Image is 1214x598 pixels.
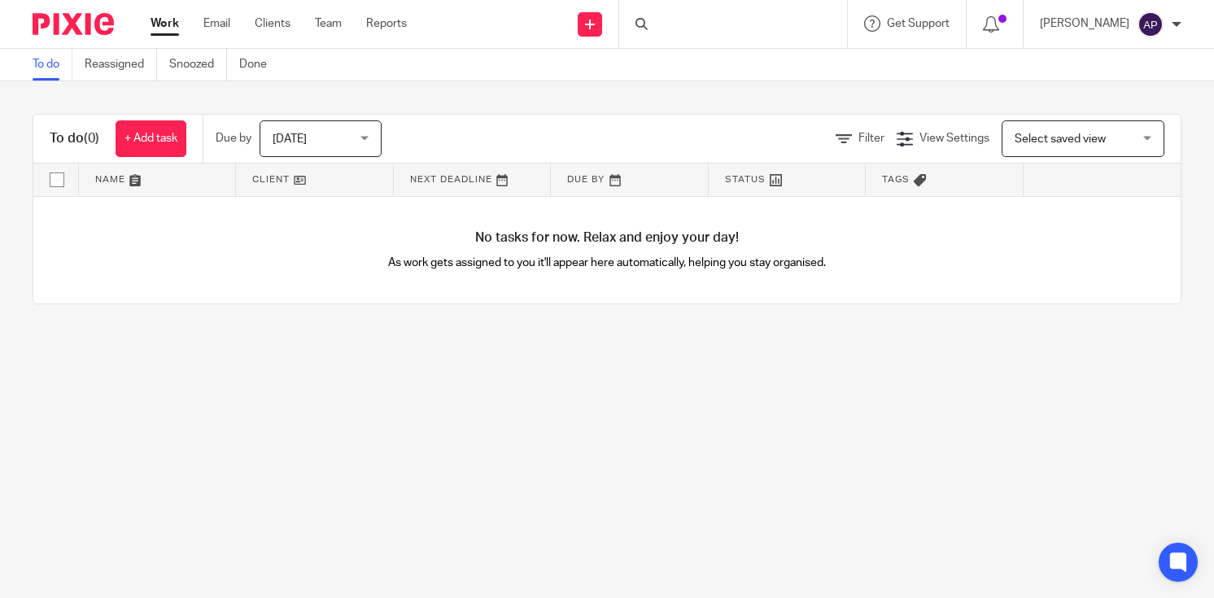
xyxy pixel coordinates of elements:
[887,18,950,29] span: Get Support
[366,15,407,32] a: Reports
[882,175,910,184] span: Tags
[273,133,307,145] span: [DATE]
[255,15,290,32] a: Clients
[33,49,72,81] a: To do
[1138,11,1164,37] img: svg%3E
[84,132,99,145] span: (0)
[919,133,989,144] span: View Settings
[33,229,1181,247] h4: No tasks for now. Relax and enjoy your day!
[321,255,894,271] p: As work gets assigned to you it'll appear here automatically, helping you stay organised.
[116,120,186,157] a: + Add task
[315,15,342,32] a: Team
[239,49,279,81] a: Done
[33,13,114,35] img: Pixie
[203,15,230,32] a: Email
[858,133,884,144] span: Filter
[1015,133,1106,145] span: Select saved view
[151,15,179,32] a: Work
[216,130,251,146] p: Due by
[1040,15,1129,32] p: [PERSON_NAME]
[169,49,227,81] a: Snoozed
[50,130,99,147] h1: To do
[85,49,157,81] a: Reassigned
